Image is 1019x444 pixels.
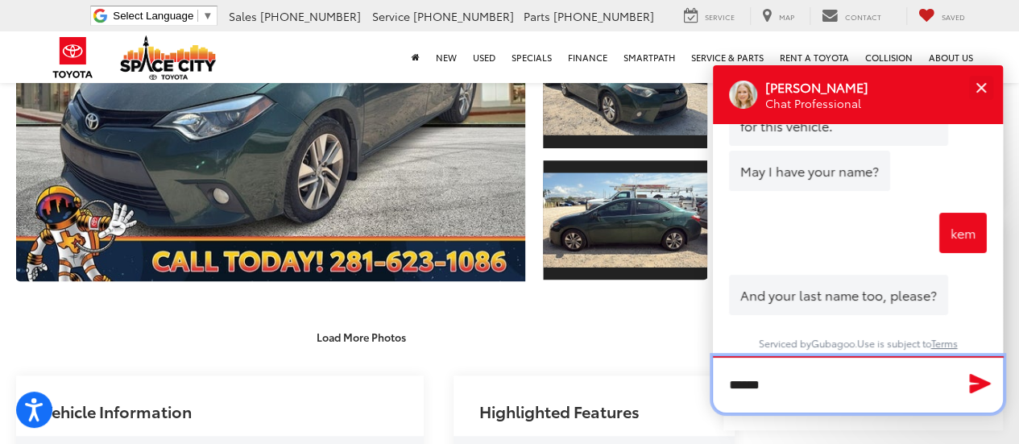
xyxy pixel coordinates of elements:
a: Expand Photo 3 [543,159,707,282]
a: Specials [503,31,560,83]
a: Terms [931,336,958,350]
span: Service [372,8,410,24]
img: 2014 Toyota COROLLA LE ECO [541,172,709,267]
span: Map [779,11,794,22]
div: Operator Image [729,81,757,109]
a: Gubagoo [811,336,855,350]
p: Chat Professional [765,96,868,111]
span: [PHONE_NUMBER] [413,8,514,24]
span: ​ [197,10,198,22]
h2: Vehicle Information [42,402,192,420]
span: Service [705,11,735,22]
span: Contact [845,11,881,22]
div: And your last name too, please? [729,275,948,315]
a: SmartPath [615,31,683,83]
a: Select Language​ [113,10,213,22]
a: Collision [857,31,921,83]
input: Type your message [713,356,1003,413]
a: About Us [921,31,981,83]
span: ▼ [202,10,213,22]
a: New [428,31,465,83]
img: 2014 Toyota COROLLA LE ECO [541,41,709,135]
button: Send Message [963,367,997,400]
div: kem [939,213,987,253]
a: Contact [810,7,893,25]
a: Service [672,7,747,25]
button: Load More Photos [305,322,417,351]
span: Saved [942,11,965,22]
p: [PERSON_NAME] [765,78,868,96]
a: Finance [560,31,615,83]
h2: Highlighted Features [479,402,640,420]
span: Sales [229,8,257,24]
a: Rent a Toyota [772,31,857,83]
span: [PHONE_NUMBER] [260,8,361,24]
span: Select Language [113,10,193,22]
span: Parts [524,8,550,24]
a: Map [750,7,806,25]
div: Operator Name [765,78,887,96]
button: Close [963,70,998,105]
a: Service & Parts [683,31,772,83]
a: My Saved Vehicles [906,7,977,25]
img: Space City Toyota [120,35,217,80]
img: Toyota [43,31,103,84]
div: Operator Title [765,96,887,111]
div: May I have your name? [729,151,890,191]
a: Used [465,31,503,83]
div: Serviced by . Use is subject to [729,337,987,356]
a: Expand Photo 2 [543,27,707,150]
a: Home [404,31,428,83]
span: [PHONE_NUMBER] [553,8,654,24]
